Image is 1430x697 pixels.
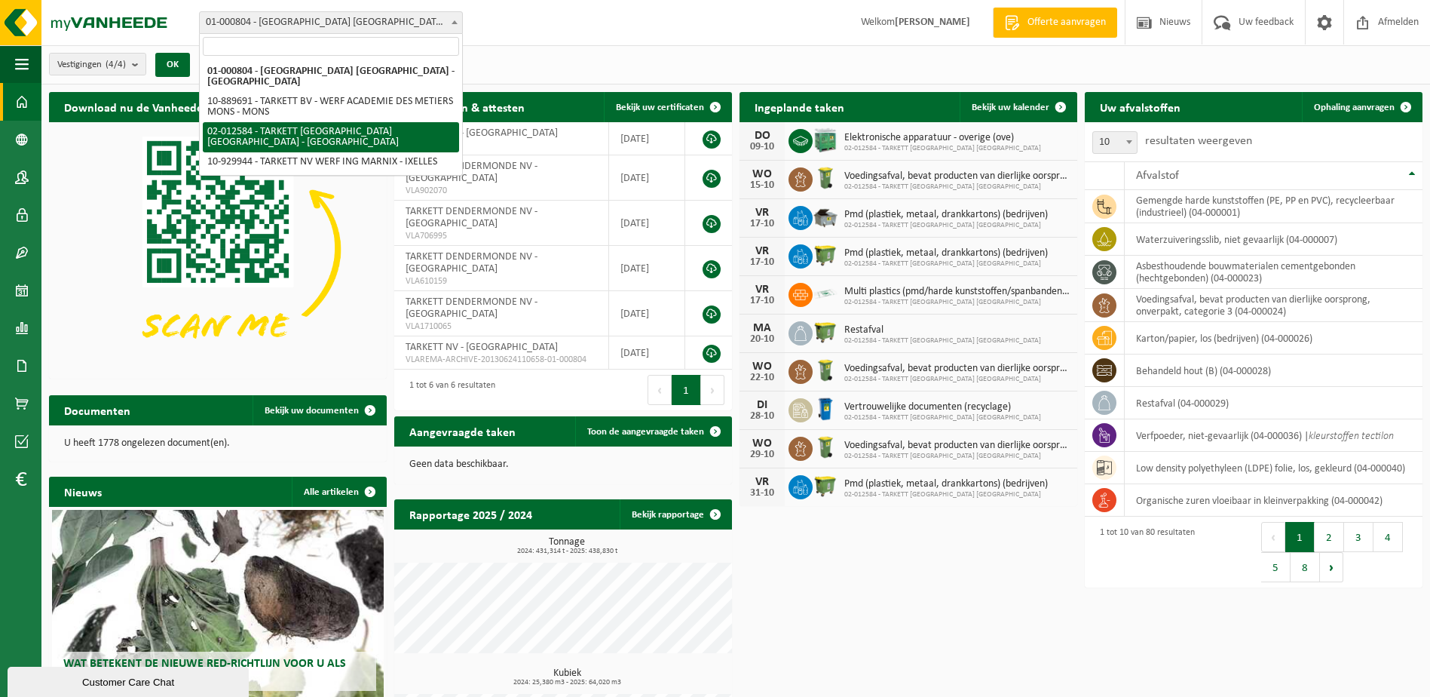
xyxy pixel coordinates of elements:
td: waterzuiveringsslib, niet gevaarlijk (04-000007) [1125,223,1422,256]
span: 02-012584 - TARKETT [GEOGRAPHIC_DATA] [GEOGRAPHIC_DATA] [844,452,1070,461]
span: VLA1710065 [406,321,597,333]
li: 01-000804 - [GEOGRAPHIC_DATA] [GEOGRAPHIC_DATA] - [GEOGRAPHIC_DATA] [203,62,459,92]
span: Pmd (plastiek, metaal, drankkartons) (bedrijven) [844,478,1048,490]
div: VR [747,245,777,257]
span: TARKETT DENDERMONDE NV - [GEOGRAPHIC_DATA] [406,161,537,184]
li: 10-929944 - TARKETT NV WERF ING MARNIX - IXELLES [203,152,459,172]
span: Vestigingen [57,54,126,76]
button: OK [155,53,190,77]
td: verfpoeder, niet-gevaarlijk (04-000036) | [1125,419,1422,452]
div: VR [747,284,777,296]
span: Voedingsafval, bevat producten van dierlijke oorsprong, onverpakt, categorie 3 [844,440,1070,452]
span: Afvalstof [1136,170,1179,182]
h2: Documenten [49,395,145,425]
span: Bekijk uw certificaten [616,103,704,112]
div: WO [747,168,777,180]
button: Vestigingen(4/4) [49,53,146,75]
img: PB-HB-1400-HPE-GN-11 [813,126,838,154]
span: Wat betekent de nieuwe RED-richtlijn voor u als klant? [63,658,346,684]
button: Previous [648,375,672,405]
div: 17-10 [747,296,777,306]
button: 1 [672,375,701,405]
img: WB-0140-HPE-GN-50 [813,165,838,191]
span: 02-012584 - TARKETT [GEOGRAPHIC_DATA] [GEOGRAPHIC_DATA] [844,183,1070,192]
strong: [PERSON_NAME] [895,17,970,28]
a: Bekijk rapportage [620,499,730,530]
img: WB-1100-HPE-GN-50 [813,242,838,268]
img: WB-0240-HPE-BE-09 [813,396,838,422]
span: 01-000804 - TARKETT NV - WAALWIJK [199,11,463,34]
div: DI [747,399,777,411]
div: 29-10 [747,450,777,460]
li: 02-012584 - TARKETT [GEOGRAPHIC_DATA] [GEOGRAPHIC_DATA] - [GEOGRAPHIC_DATA] [203,122,459,152]
button: 4 [1373,522,1403,552]
div: 17-10 [747,219,777,229]
h2: Ingeplande taken [739,92,859,121]
p: Geen data beschikbaar. [409,459,717,470]
h2: Uw afvalstoffen [1085,92,1196,121]
img: LP-SK-00500-LPE-16 [813,281,838,306]
div: VR [747,476,777,488]
h2: Rapportage 2025 / 2024 [394,499,547,529]
td: [DATE] [609,155,685,201]
div: 22-10 [747,373,777,383]
span: 01-000804 - TARKETT NV - WAALWIJK [200,12,462,33]
button: Next [1320,552,1343,582]
span: Bekijk uw kalender [972,103,1049,112]
a: Toon de aangevraagde taken [575,416,730,447]
div: DO [747,130,777,142]
button: 8 [1291,552,1320,582]
span: Toon de aangevraagde taken [587,427,704,437]
td: gemengde harde kunststoffen (PE, PP en PVC), recycleerbaar (industrieel) (04-000001) [1125,190,1422,223]
span: 10 [1093,132,1137,153]
span: 10 [1092,131,1138,154]
span: Offerte aanvragen [1024,15,1110,30]
td: voedingsafval, bevat producten van dierlijke oorsprong, onverpakt, categorie 3 (04-000024) [1125,289,1422,322]
h2: Download nu de Vanheede+ app! [49,92,250,121]
span: VLA610159 [406,275,597,287]
button: 3 [1344,522,1373,552]
span: Bekijk uw documenten [265,406,359,416]
td: [DATE] [609,122,685,155]
span: 02-012584 - TARKETT [GEOGRAPHIC_DATA] [GEOGRAPHIC_DATA] [844,298,1070,307]
div: 20-10 [747,334,777,345]
iframe: chat widget [8,664,252,697]
span: TARKETT NV - [GEOGRAPHIC_DATA] [406,342,558,353]
div: 09-10 [747,142,777,152]
td: [DATE] [609,291,685,336]
td: karton/papier, los (bedrijven) (04-000026) [1125,322,1422,355]
td: [DATE] [609,336,685,370]
p: U heeft 1778 ongelezen document(en). [64,438,372,449]
img: WB-1100-HPE-GN-50 [813,473,838,499]
span: TARKETT DENDERMONDE NV - [GEOGRAPHIC_DATA] [406,296,537,320]
span: VLA902070 [406,185,597,197]
div: VR [747,207,777,219]
span: Elektronische apparatuur - overige (ove) [844,132,1041,144]
span: Voedingsafval, bevat producten van dierlijke oorsprong, onverpakt, categorie 3 [844,363,1070,375]
img: WB-0140-HPE-GN-50 [813,358,838,383]
span: Vertrouwelijke documenten (recyclage) [844,401,1041,413]
span: RED25003805 [406,140,597,152]
td: [DATE] [609,246,685,291]
span: 2024: 25,380 m3 - 2025: 64,020 m3 [402,679,732,686]
div: 1 tot 6 van 6 resultaten [402,373,495,407]
img: WB-5000-GAL-GY-01 [813,204,838,229]
a: Offerte aanvragen [993,8,1117,38]
span: Ophaling aanvragen [1314,103,1395,112]
span: 02-012584 - TARKETT [GEOGRAPHIC_DATA] [GEOGRAPHIC_DATA] [844,144,1041,153]
a: Bekijk uw certificaten [604,92,730,122]
img: WB-1100-HPE-GN-50 [813,319,838,345]
span: TARKETT DENDERMONDE NV - [GEOGRAPHIC_DATA] [406,206,537,229]
a: Bekijk uw documenten [253,395,385,425]
h2: Aangevraagde taken [394,416,531,446]
td: behandeld hout (B) (04-000028) [1125,355,1422,387]
h3: Tonnage [402,537,732,555]
td: restafval (04-000029) [1125,387,1422,419]
span: 02-012584 - TARKETT [GEOGRAPHIC_DATA] [GEOGRAPHIC_DATA] [844,221,1048,230]
td: low density polyethyleen (LDPE) folie, los, gekleurd (04-000040) [1125,452,1422,484]
span: 02-012584 - TARKETT [GEOGRAPHIC_DATA] [GEOGRAPHIC_DATA] [844,490,1048,499]
button: 1 [1285,522,1315,552]
count: (4/4) [106,60,126,69]
a: Alle artikelen [292,477,385,507]
i: kleurstoffen tectilon [1309,431,1394,442]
